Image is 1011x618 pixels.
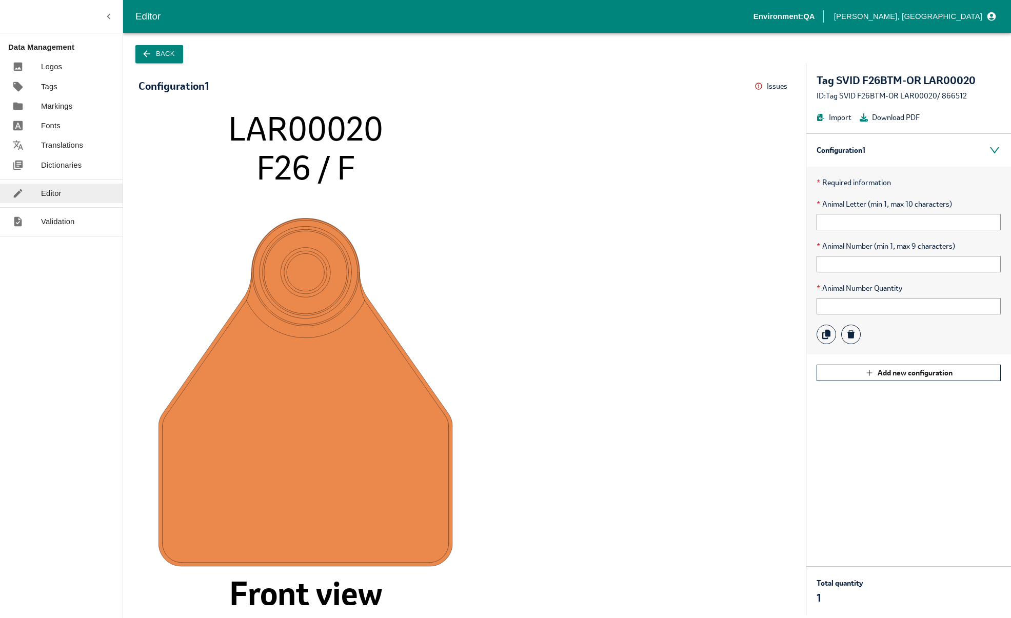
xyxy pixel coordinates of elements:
[138,81,209,92] div: Configuration 1
[817,198,1001,210] span: Animal Letter
[41,101,72,112] p: Markings
[817,112,851,123] button: Import
[874,241,955,252] span: (min 1, max 9 characters)
[41,120,61,131] p: Fonts
[830,8,999,25] button: profile
[8,42,123,53] p: Data Management
[817,283,1001,294] span: Animal Number Quantity
[868,198,952,210] span: (min 1, max 10 characters)
[229,572,382,614] tspan: Front view
[135,45,183,63] button: Back
[817,90,1001,102] div: ID: Tag SVID F26BTM-OR LAR00020 / 866512
[860,112,920,123] button: Download PDF
[41,61,62,72] p: Logos
[41,139,83,151] p: Translations
[817,241,1001,252] span: Animal Number
[817,591,863,605] p: 1
[817,577,863,589] p: Total quantity
[817,177,1001,188] p: Required information
[817,365,1001,381] button: Add new configuration
[228,108,383,150] tspan: LAR00020
[41,81,57,92] p: Tags
[135,9,754,24] div: Editor
[806,134,1011,167] div: Configuration 1
[754,11,815,22] p: Environment: QA
[834,11,982,22] p: [PERSON_NAME], [GEOGRAPHIC_DATA]
[41,216,75,227] p: Validation
[755,78,790,94] button: Issues
[256,147,355,189] tspan: F26 / F
[817,73,1001,88] div: Tag SVID F26BTM-OR LAR00020
[41,160,82,171] p: Dictionaries
[41,188,62,199] p: Editor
